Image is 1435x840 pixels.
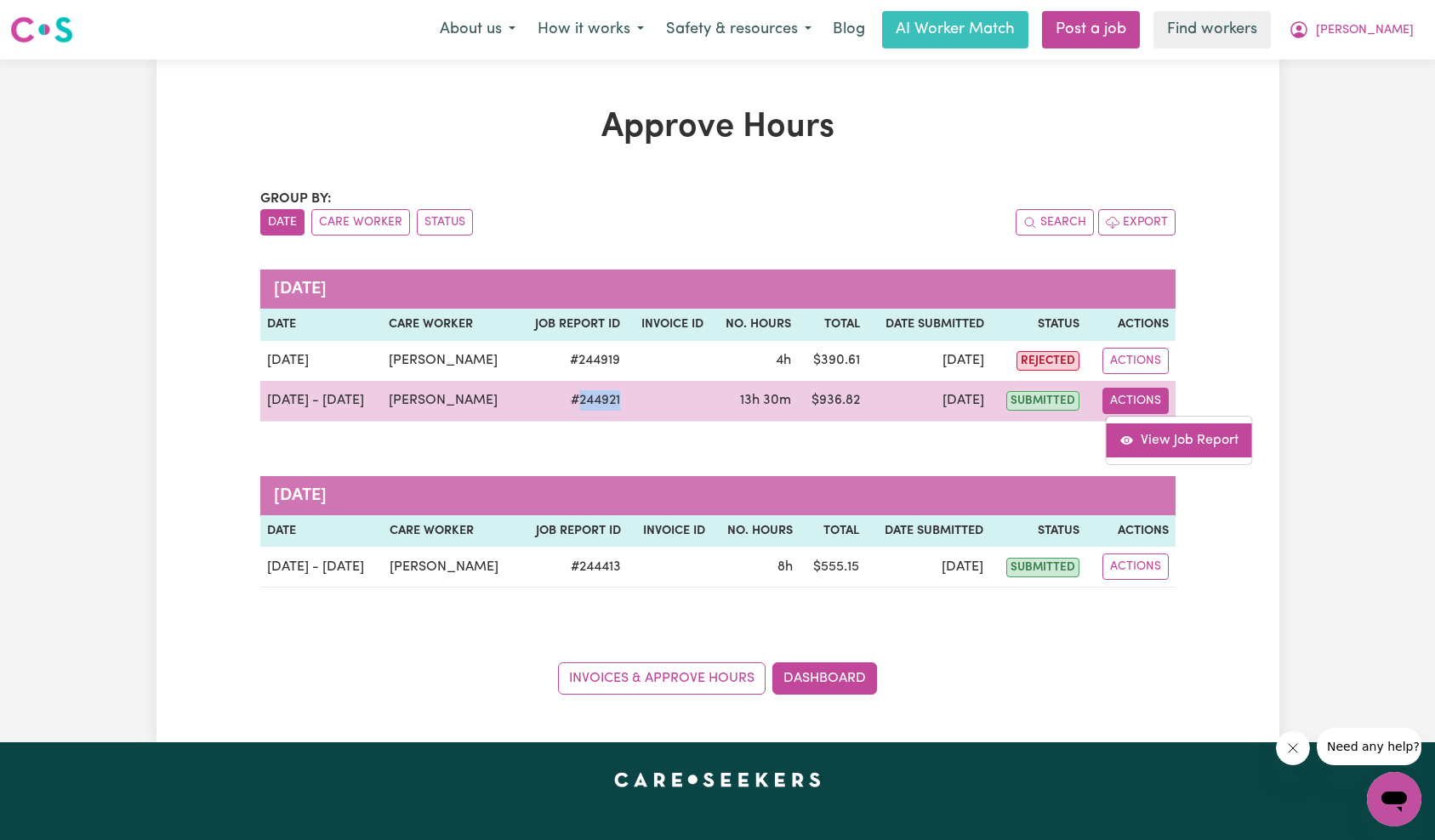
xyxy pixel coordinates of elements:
[614,773,821,786] a: Careseekers home page
[260,192,332,206] span: Group by:
[776,354,791,367] span: 4 hours
[867,341,991,381] td: [DATE]
[866,515,990,548] th: Date Submitted
[1106,416,1253,465] div: Actions
[991,309,1087,341] th: Status
[990,515,1086,548] th: Status
[517,341,626,381] td: # 244919
[558,662,766,695] a: Invoices & Approve Hours
[1016,351,1079,371] span: rejected
[1042,11,1140,48] a: Post a job
[1153,11,1271,48] a: Find workers
[260,381,383,422] td: [DATE] - [DATE]
[527,12,655,48] button: How it works
[655,12,823,48] button: Safety & resources
[517,381,626,422] td: # 244921
[867,309,991,341] th: Date Submitted
[798,341,867,381] td: $ 390.61
[1102,388,1169,414] button: Actions
[1102,553,1169,580] button: Actions
[417,209,473,236] button: sort invoices by paid status
[1316,21,1414,40] span: [PERSON_NAME]
[1276,731,1310,765] iframe: Close message
[1102,348,1169,374] button: Actions
[882,11,1028,48] a: AI Worker Match
[260,270,1176,309] caption: [DATE]
[627,309,710,341] th: Invoice ID
[866,547,990,587] td: [DATE]
[1006,558,1079,577] span: submitted
[710,309,798,341] th: No. Hours
[260,547,383,587] td: [DATE] - [DATE]
[1317,728,1421,765] iframe: Message from company
[777,560,793,574] span: 8 hours
[1278,12,1425,48] button: My Account
[867,381,991,422] td: [DATE]
[260,341,383,381] td: [DATE]
[382,341,517,381] td: [PERSON_NAME]
[382,381,517,422] td: [PERSON_NAME]
[260,107,1176,148] h1: Approve Hours
[823,11,875,48] a: Blog
[260,209,305,236] button: sort invoices by date
[260,515,383,548] th: Date
[1107,423,1252,457] a: View job report 244921
[260,476,1176,515] caption: [DATE]
[383,547,519,587] td: [PERSON_NAME]
[798,309,867,341] th: Total
[628,515,712,548] th: Invoice ID
[311,209,410,236] button: sort invoices by care worker
[10,10,73,49] a: Careseekers logo
[1086,515,1175,548] th: Actions
[772,662,877,695] a: Dashboard
[740,394,791,407] span: 13 hours 30 minutes
[518,515,628,548] th: Job Report ID
[260,309,383,341] th: Date
[1367,772,1421,826] iframe: Button to launch messaging window
[712,515,800,548] th: No. Hours
[798,381,867,422] td: $ 936.82
[382,309,517,341] th: Care worker
[1016,209,1094,236] button: Search
[429,12,527,48] button: About us
[383,515,519,548] th: Care worker
[1086,309,1175,341] th: Actions
[10,14,73,45] img: Careseekers logo
[800,515,866,548] th: Total
[517,309,626,341] th: Job Report ID
[1098,209,1176,236] button: Export
[1006,391,1079,411] span: submitted
[800,547,866,587] td: $ 555.15
[518,547,628,587] td: # 244413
